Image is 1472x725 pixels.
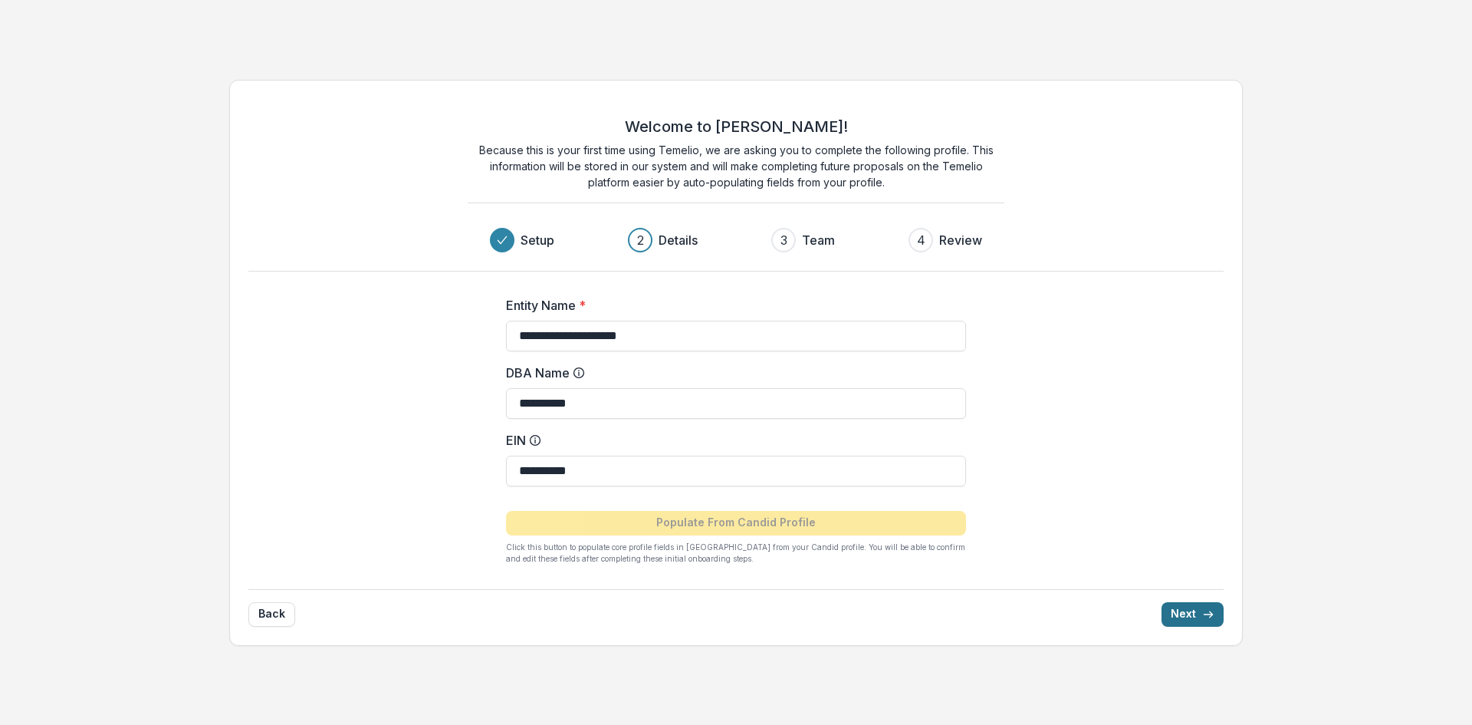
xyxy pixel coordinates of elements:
[506,296,957,315] label: Entity Name
[506,542,966,565] p: Click this button to populate core profile fields in [GEOGRAPHIC_DATA] from your Candid profile. ...
[917,231,925,249] div: 4
[625,117,848,136] h2: Welcome to [PERSON_NAME]!
[468,142,1004,190] p: Because this is your first time using Temelio, we are asking you to complete the following profil...
[490,228,982,252] div: Progress
[637,231,644,249] div: 2
[659,231,698,249] h3: Details
[248,602,295,627] button: Back
[506,431,957,450] label: EIN
[780,231,787,249] div: 3
[506,511,966,536] button: Populate From Candid Profile
[802,231,835,249] h3: Team
[1161,602,1224,627] button: Next
[521,231,554,249] h3: Setup
[939,231,982,249] h3: Review
[506,364,957,382] label: DBA Name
